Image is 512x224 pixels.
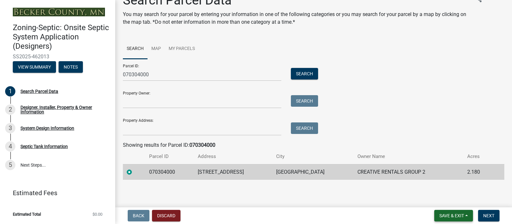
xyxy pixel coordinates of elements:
td: 2.180 [463,164,493,180]
span: Back [133,213,144,218]
button: Search [291,95,318,107]
td: CREATIVE RENTALS GROUP 2 [354,164,463,180]
div: 3 [5,123,15,133]
button: Search [291,122,318,134]
div: Designer, Installer, Property & Owner Information [20,105,105,114]
td: [STREET_ADDRESS] [194,164,272,180]
strong: 070304000 [189,142,215,148]
td: [GEOGRAPHIC_DATA] [272,164,354,180]
button: Search [291,68,318,79]
div: Search Parcel Data [20,89,58,94]
h4: Zoning-Septic: Onsite Septic System Application (Designers) [13,23,110,51]
button: Notes [59,61,83,73]
a: Estimated Fees [5,187,105,199]
th: Owner Name [354,149,463,164]
div: 5 [5,160,15,170]
a: Map [148,39,165,59]
img: Becker County, Minnesota [13,8,105,16]
div: System Design Information [20,126,74,130]
button: Discard [152,210,180,221]
a: Search [123,39,148,59]
div: 1 [5,86,15,96]
div: 4 [5,141,15,152]
span: $0.00 [92,212,102,216]
button: Save & Exit [434,210,473,221]
th: City [272,149,354,164]
wm-modal-confirm: Summary [13,65,56,70]
a: My Parcels [165,39,199,59]
span: Estimated Total [13,212,41,216]
th: Acres [463,149,493,164]
td: 070304000 [145,164,194,180]
div: Showing results for Parcel ID: [123,141,504,149]
button: View Summary [13,61,56,73]
span: SS2025-462013 [13,54,102,60]
span: Save & Exit [439,213,464,218]
button: Back [128,210,149,221]
div: Septic Tank Information [20,144,68,149]
th: Parcel ID [145,149,194,164]
button: Next [478,210,500,221]
p: You may search for your parcel by entering your information in one of the following categories or... [123,11,470,26]
span: Next [483,213,494,218]
th: Address [194,149,272,164]
div: 2 [5,104,15,115]
wm-modal-confirm: Notes [59,65,83,70]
